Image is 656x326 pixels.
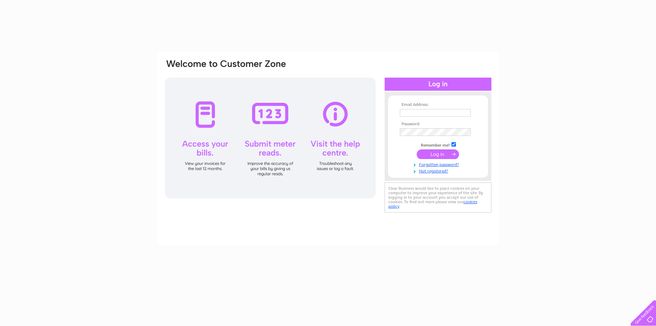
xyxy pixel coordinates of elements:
[398,102,478,107] th: Email Address:
[385,182,491,213] div: Clear Business would like to place cookies on your computer to improve your experience of the sit...
[398,122,478,127] th: Password:
[398,141,478,148] td: Remember me?
[417,149,459,159] input: Submit
[400,161,478,167] a: Forgotten password?
[388,199,477,209] a: cookies policy
[400,167,478,174] a: Not registered?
